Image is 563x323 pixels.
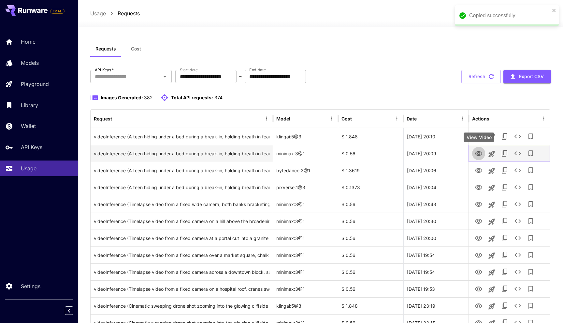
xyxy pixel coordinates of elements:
[498,232,511,245] button: Copy TaskUUID
[171,95,213,100] span: Total API requests:
[403,263,469,280] div: 24 Aug, 2025 19:54
[180,67,198,73] label: Start date
[403,179,469,196] div: 25 Aug, 2025 20:04
[511,164,524,177] button: See details
[273,179,338,196] div: pixverse:1@3
[276,116,290,121] div: Model
[472,282,485,295] button: View Video
[94,162,269,179] div: Click to copy prompt
[95,67,114,73] label: API Keys
[403,196,469,213] div: 24 Aug, 2025 20:43
[469,12,550,20] div: Copied successfully
[539,114,548,123] button: Menu
[503,70,551,83] button: Export CSV
[327,114,336,123] button: Menu
[392,114,401,123] button: Menu
[403,230,469,246] div: 24 Aug, 2025 20:00
[511,299,524,312] button: See details
[273,297,338,314] div: klingai:5@3
[403,213,469,230] div: 24 Aug, 2025 20:30
[338,128,403,145] div: $ 1.848
[70,305,78,316] div: Collapse sidebar
[485,147,498,161] button: Launch in playground
[403,162,469,179] div: 25 Aug, 2025 20:06
[273,128,338,145] div: klingai:5@3
[273,246,338,263] div: minimax:3@1
[524,147,537,160] button: Add to library
[94,281,269,297] div: Click to copy prompt
[511,147,524,160] button: See details
[498,282,511,295] button: Copy TaskUUID
[524,232,537,245] button: Add to library
[65,306,73,315] button: Collapse sidebar
[273,145,338,162] div: minimax:3@1
[21,101,38,109] p: Library
[403,145,469,162] div: 25 Aug, 2025 20:09
[21,59,39,67] p: Models
[239,73,242,80] p: ~
[472,130,485,143] button: View Video
[338,246,403,263] div: $ 0.56
[273,280,338,297] div: minimax:3@1
[485,283,498,296] button: Launch in playground
[524,215,537,228] button: Add to library
[214,95,223,100] span: 374
[273,263,338,280] div: minimax:3@1
[90,9,140,17] nav: breadcrumb
[21,164,36,172] p: Usage
[21,143,42,151] p: API Keys
[472,248,485,261] button: View Video
[552,8,556,13] button: close
[485,181,498,194] button: Launch in playground
[498,147,511,160] button: Copy TaskUUID
[524,164,537,177] button: Add to library
[458,114,467,123] button: Menu
[498,265,511,278] button: Copy TaskUUID
[144,95,153,100] span: 382
[485,249,498,262] button: Launch in playground
[95,46,116,52] span: Requests
[262,114,271,123] button: Menu
[498,215,511,228] button: Copy TaskUUID
[21,282,40,290] p: Settings
[472,147,485,160] button: View Video
[338,213,403,230] div: $ 0.56
[417,114,426,123] button: Sort
[273,162,338,179] div: bytedance:2@1
[94,128,269,145] div: Click to copy prompt
[461,70,501,83] button: Refresh
[94,179,269,196] div: Click to copy prompt
[524,299,537,312] button: Add to library
[338,162,403,179] div: $ 1.3619
[160,72,169,81] button: Open
[472,197,485,211] button: View Video
[113,114,122,123] button: Sort
[472,163,485,177] button: View Video
[291,114,300,123] button: Sort
[524,181,537,194] button: Add to library
[472,265,485,278] button: View Video
[485,164,498,177] button: Launch in playground
[485,300,498,313] button: Launch in playground
[338,280,403,297] div: $ 0.56
[273,213,338,230] div: minimax:3@1
[118,9,140,17] p: Requests
[94,298,269,314] div: Click to copy prompt
[472,231,485,245] button: View Video
[94,116,112,121] div: Request
[273,230,338,246] div: minimax:3@1
[511,265,524,278] button: See details
[498,299,511,312] button: Copy TaskUUID
[511,232,524,245] button: See details
[353,114,362,123] button: Sort
[249,67,266,73] label: End date
[94,196,269,213] div: Click to copy prompt
[338,263,403,280] div: $ 0.56
[51,9,64,14] span: TRIAL
[407,116,417,121] div: Date
[90,9,106,17] a: Usage
[524,130,537,143] button: Add to library
[485,198,498,211] button: Launch in playground
[403,297,469,314] div: 21 Aug, 2025 23:19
